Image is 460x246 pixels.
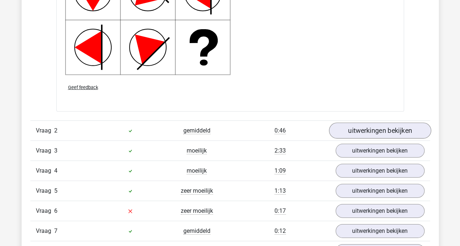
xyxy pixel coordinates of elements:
span: moeilijk [187,167,207,174]
span: Vraag [36,187,54,195]
span: gemiddeld [183,127,210,134]
a: uitwerkingen bekijken [336,144,425,158]
span: 0:17 [274,207,286,215]
a: uitwerkingen bekijken [336,204,425,218]
span: moeilijk [187,147,207,154]
span: 0:46 [274,127,286,134]
span: 0:12 [274,227,286,235]
span: zeer moeilijk [181,187,213,195]
span: 2 [54,127,57,134]
span: 3 [54,147,57,154]
span: 7 [54,227,57,234]
a: uitwerkingen bekijken [329,123,431,139]
span: 1:09 [274,167,286,174]
a: uitwerkingen bekijken [336,164,425,178]
span: gemiddeld [183,227,210,235]
a: uitwerkingen bekijken [336,184,425,198]
span: 1:13 [274,187,286,195]
span: zeer moeilijk [181,207,213,215]
span: 2:33 [274,147,286,154]
span: 6 [54,207,57,214]
span: 4 [54,167,57,174]
span: Vraag [36,146,54,155]
span: Vraag [36,126,54,135]
span: 5 [54,187,57,194]
span: Vraag [36,166,54,175]
span: Geef feedback [68,85,98,90]
a: uitwerkingen bekijken [336,224,425,238]
span: Vraag [36,227,54,235]
span: Vraag [36,207,54,215]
